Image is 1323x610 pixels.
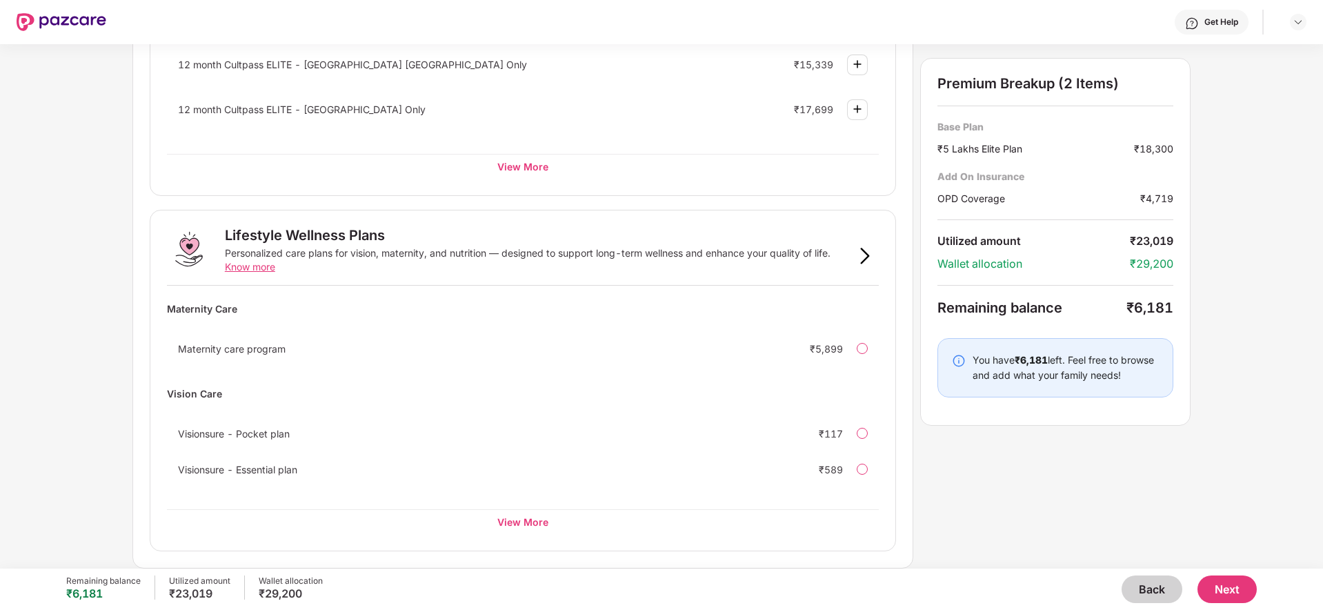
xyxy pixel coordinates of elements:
[1015,354,1048,366] b: ₹6,181
[937,257,1130,271] div: Wallet allocation
[66,575,141,587] div: Remaining balance
[937,170,1173,183] div: Add On Insurance
[178,59,527,70] span: 12 month Cultpass ELITE - [GEOGRAPHIC_DATA] [GEOGRAPHIC_DATA] Only
[937,299,1126,316] div: Remaining balance
[1130,257,1173,271] div: ₹29,200
[225,261,275,273] span: Know more
[167,227,211,271] img: Lifestyle Wellness Plans
[169,575,230,587] div: Utilized amount
[66,587,141,600] div: ₹6,181
[937,75,1173,92] div: Premium Breakup (2 Items)
[1293,17,1304,28] img: svg+xml;base64,PHN2ZyBpZD0iRHJvcGRvd24tMzJ4MzIiIHhtbG5zPSJodHRwOi8vd3d3LnczLm9yZy8yMDAwL3N2ZyIgd2...
[259,587,323,600] div: ₹29,200
[167,297,879,321] div: Maternity Care
[225,246,851,274] div: Personalized care plans for vision, maternity, and nutrition — designed to support long-term well...
[1140,191,1173,206] div: ₹4,719
[1126,299,1173,316] div: ₹6,181
[810,343,843,355] div: ₹5,899
[1185,17,1199,30] img: svg+xml;base64,PHN2ZyBpZD0iSGVscC0zMngzMiIgeG1sbnM9Imh0dHA6Ly93d3cudzMub3JnLzIwMDAvc3ZnIiB3aWR0aD...
[937,141,1134,156] div: ₹5 Lakhs Elite Plan
[794,104,833,115] div: ₹17,699
[17,13,106,31] img: New Pazcare Logo
[178,343,286,355] span: Maternity care program
[1204,17,1238,28] div: Get Help
[178,464,297,475] span: Visionsure - Essential plan
[1122,575,1182,603] button: Back
[973,353,1159,383] div: You have left. Feel free to browse and add what your family needs!
[167,382,879,406] div: Vision Care
[937,234,1130,248] div: Utilized amount
[794,59,833,70] div: ₹15,339
[849,56,866,72] img: svg+xml;base64,PHN2ZyBpZD0iUGx1cy0zMngzMiIgeG1sbnM9Imh0dHA6Ly93d3cudzMub3JnLzIwMDAvc3ZnIiB3aWR0aD...
[167,509,879,534] div: View More
[259,575,323,587] div: Wallet allocation
[937,191,1140,206] div: OPD Coverage
[225,227,385,244] div: Lifestyle Wellness Plans
[1130,234,1173,248] div: ₹23,019
[819,464,843,475] div: ₹589
[1134,141,1173,156] div: ₹18,300
[178,104,426,115] span: 12 month Cultpass ELITE - [GEOGRAPHIC_DATA] Only
[857,248,873,264] img: svg+xml;base64,PHN2ZyB3aWR0aD0iOSIgaGVpZ2h0PSIxNiIgdmlld0JveD0iMCAwIDkgMTYiIGZpbGw9Im5vbmUiIHhtbG...
[167,154,879,179] div: View More
[178,428,290,440] span: Visionsure - Pocket plan
[819,428,843,440] div: ₹117
[169,587,230,600] div: ₹23,019
[1197,575,1257,603] button: Next
[952,354,966,368] img: svg+xml;base64,PHN2ZyBpZD0iSW5mby0yMHgyMCIgeG1sbnM9Imh0dHA6Ly93d3cudzMub3JnLzIwMDAvc3ZnIiB3aWR0aD...
[849,101,866,117] img: svg+xml;base64,PHN2ZyBpZD0iUGx1cy0zMngzMiIgeG1sbnM9Imh0dHA6Ly93d3cudzMub3JnLzIwMDAvc3ZnIiB3aWR0aD...
[937,120,1173,133] div: Base Plan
